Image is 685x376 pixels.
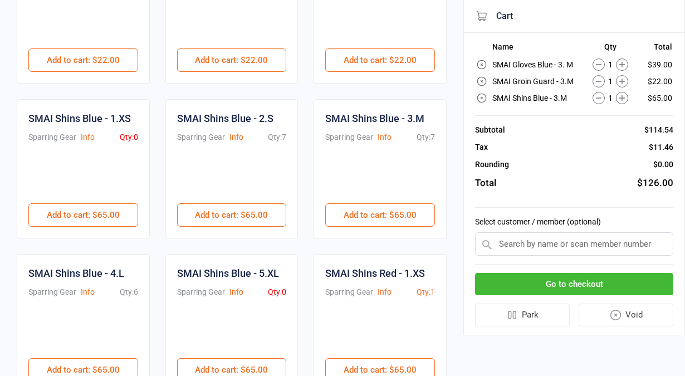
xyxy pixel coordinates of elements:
button: Add to cart: $65.00 [177,203,287,227]
button: Add to cart: $22.00 [325,48,435,72]
div: Subtotal [475,124,505,136]
div: $0.00 [653,159,673,170]
button: Go to checkout [475,273,673,296]
div: Sparring Gear [177,131,225,143]
div: Qty: 6 [120,286,138,298]
div: SMAI Shins Blue - 4.L [28,266,124,281]
div: Qty: 7 [417,131,435,143]
td: $65.00 [639,90,672,106]
div: SMAI Shins Red - 1.XS [325,266,425,281]
button: Info [229,131,243,143]
div: SMAI Shins Blue - 3.M [325,111,424,126]
button: Park [475,304,570,326]
div: Qty: 0 [120,131,138,143]
button: Add to cart: $22.00 [28,48,138,72]
div: Total [475,176,496,191]
button: Info [81,131,95,143]
div: SMAI Shins Blue - 2.S [177,111,273,126]
div: SMAI Shins Blue - 1.XS [28,111,131,126]
td: SMAI Groin Guard - 3.M [492,74,581,89]
button: Info [229,286,243,298]
div: 1 [582,75,638,87]
button: Add to cart: $22.00 [177,48,287,72]
div: Qty: 1 [417,286,435,298]
td: $39.00 [639,57,672,72]
button: Info [378,286,392,298]
td: SMAI Shins Blue - 3.M [492,90,581,106]
div: Tax [475,141,488,153]
td: $22.00 [639,74,672,89]
div: 1 [582,58,638,71]
div: $114.54 [644,124,673,136]
button: Void [579,304,674,326]
th: Qty [582,42,638,56]
button: Info [81,286,95,298]
th: Total [639,42,672,56]
th: Name [492,42,581,56]
div: $126.00 [637,176,673,191]
div: Qty: 7 [268,131,286,143]
div: $11.46 [649,141,673,153]
div: SMAI Shins Blue - 5.XL [177,266,279,281]
div: Sparring Gear [325,131,373,143]
label: Select customer / member (optional) [475,216,673,228]
div: Sparring Gear [325,286,373,298]
div: Rounding [475,159,509,170]
input: Search by name or scan member number [475,232,673,256]
td: SMAI Gloves Blue - 3. M [492,57,581,72]
button: Add to cart: $65.00 [28,203,138,227]
div: 1 [582,92,638,104]
button: Info [378,131,392,143]
div: Sparring Gear [28,131,76,143]
div: Sparring Gear [28,286,76,298]
button: Add to cart: $65.00 [325,203,435,227]
div: Qty: 0 [268,286,286,298]
div: Sparring Gear [177,286,225,298]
